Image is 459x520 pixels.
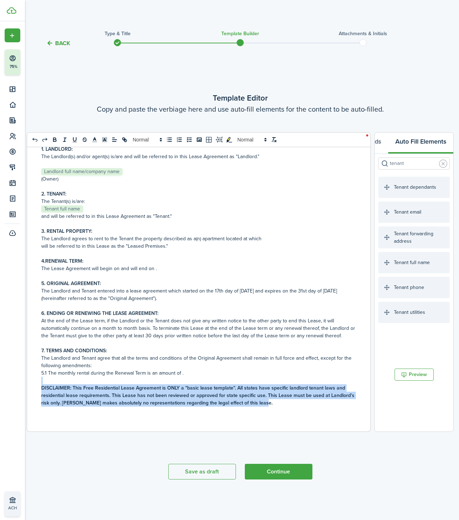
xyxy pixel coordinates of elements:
h3: Type & Title [105,30,131,37]
span: and will be referred to in this Lease Agreement as "Tenant." [41,213,172,220]
button: toggleMarkYellow: markYellow [224,135,234,144]
strong: 2. TENANT: [41,190,66,198]
span: 5.1 The monthly rental during the Renewal Term is an amount of . [41,369,184,377]
p: 75% [9,64,18,70]
strong: This Free Residential Lease Agreement is ONLY a "basic lease template". All states have specific ... [41,384,354,407]
a: ACH [5,491,20,516]
strong: 7. TERMS AND CONDITIONS: [41,347,107,354]
strong: DISCLAIMER: [41,384,71,392]
button: list: check [184,135,194,144]
button: list: ordered [174,135,184,144]
button: Continue [245,464,312,479]
strong: 6. ENDING OR RENEWING THE LEASE AGREEMENT: [41,310,158,317]
button: Back [46,39,70,47]
span: The Tenant(s) is/are: [41,198,85,205]
strong: 3. RENTAL PROPERTY: [41,227,92,235]
span: The Lease Agreement will begin on and will end on . [41,265,157,272]
button: Save as draft [168,464,236,479]
button: table-better [204,135,214,144]
button: 75% [5,49,64,75]
button: undo: undo [30,135,40,144]
strong: 5. ORIGINAL AGREEMENT: [41,280,101,287]
img: TenantCloud [7,7,16,14]
span: The Landlord and Tenant entered into a lease agreement which started on the 17th day of [DATE] an... [41,287,337,302]
input: Search elements [378,157,450,170]
wizard-step-header-title: Template Editor [27,92,454,104]
span: (Owner) [41,175,58,183]
button: redo: redo [40,135,50,144]
strong: 1. LANDLORD: [41,145,73,153]
span: The Landlord(s) and/or agent(s) is/are and will be referred to in this Lease Agreement as "Landlo... [41,153,259,160]
button: list: bullet [164,135,174,144]
p: ACH [8,505,50,511]
button: bold [50,135,60,144]
span: Landlord full name/company name [41,168,122,175]
span: At the end of the Lease term, if the Landlord or the Tenant does not give any written notice to t... [41,317,355,339]
button: link [120,135,130,144]
span: The Landlord and Tenant agree that all the terms and conditions of the Original Agreement shall r... [41,354,352,369]
button: image [194,135,204,144]
button: pageBreak [214,135,224,144]
span: will be referred to in this Lease as the "Leased Premises." [41,242,168,250]
button: underline [70,135,80,144]
button: Open menu [5,28,20,42]
button: clean [269,135,279,144]
h3: Template Builder [221,30,259,37]
span: Tenant full name [41,205,83,213]
button: italic [60,135,70,144]
button: strike [80,135,90,144]
span: The Landlord agrees to rent to the Tenant the property described as a(n) apartment located at which [41,235,262,242]
wizard-step-header-description: Copy and paste the verbiage here and use auto-fill elements for the content to be auto-filled. [27,104,454,114]
strong: 4.RENEWAL TERM: [41,257,83,265]
h3: Attachments & Initials [339,30,387,37]
button: Preview [395,369,434,381]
